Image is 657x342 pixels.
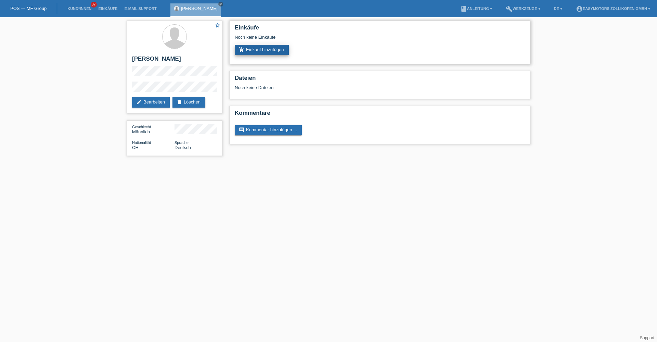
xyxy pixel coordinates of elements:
[172,97,205,108] a: deleteLöschen
[91,2,97,8] span: 37
[235,85,444,90] div: Noch keine Dateien
[121,7,160,11] a: E-Mail Support
[132,141,151,145] span: Nationalität
[235,125,302,135] a: commentKommentar hinzufügen ...
[551,7,566,11] a: DE ▾
[460,5,467,12] i: book
[10,6,47,11] a: POS — MF Group
[132,125,151,129] span: Geschlecht
[218,2,223,7] a: close
[235,35,525,45] div: Noch keine Einkäufe
[175,141,189,145] span: Sprache
[506,5,513,12] i: build
[235,110,525,120] h2: Kommentare
[132,97,170,108] a: editBearbeiten
[215,22,221,29] a: star_border
[640,335,654,340] a: Support
[177,99,182,105] i: delete
[239,127,244,133] i: comment
[235,75,525,85] h2: Dateien
[132,124,175,134] div: Männlich
[136,99,142,105] i: edit
[132,56,217,66] h2: [PERSON_NAME]
[457,7,495,11] a: bookAnleitung ▾
[132,145,139,150] span: Schweiz
[235,24,525,35] h2: Einkäufe
[219,2,222,6] i: close
[239,47,244,52] i: add_shopping_cart
[181,6,218,11] a: [PERSON_NAME]
[235,45,289,55] a: add_shopping_cartEinkauf hinzufügen
[95,7,121,11] a: Einkäufe
[502,7,544,11] a: buildWerkzeuge ▾
[215,22,221,28] i: star_border
[175,145,191,150] span: Deutsch
[572,7,654,11] a: account_circleEasymotors Zollikofen GmbH ▾
[64,7,95,11] a: Kund*innen
[576,5,583,12] i: account_circle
